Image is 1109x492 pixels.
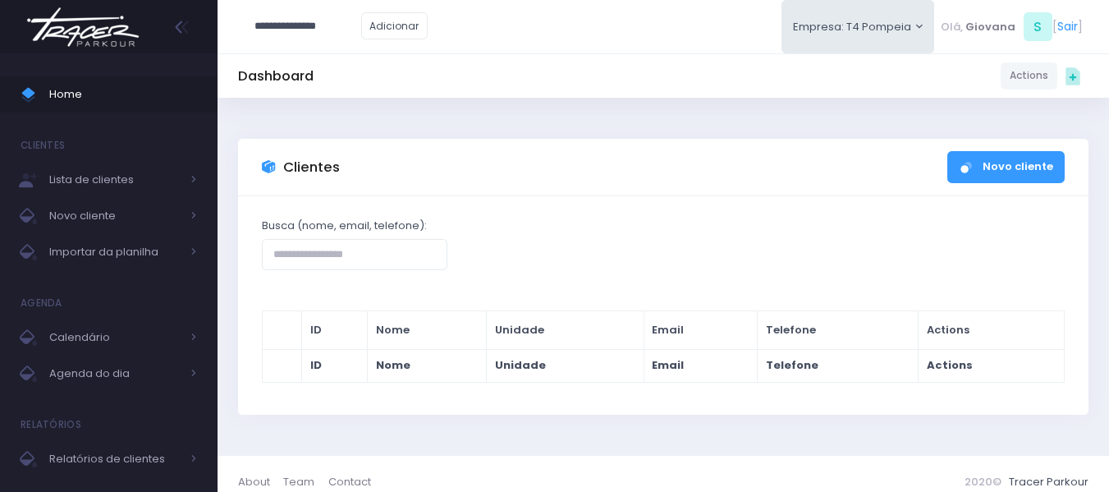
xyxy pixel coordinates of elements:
a: Actions [1001,62,1057,90]
span: Importar da planilha [49,241,181,263]
th: Unidade [487,349,644,382]
h4: Agenda [21,287,62,320]
div: [ ] [934,8,1088,45]
a: Adicionar [361,12,428,39]
label: Busca (nome, email, telefone): [262,218,427,234]
span: S [1024,12,1052,41]
th: Actions [919,311,1065,350]
span: 2020© [965,474,1001,490]
span: Giovana [965,19,1015,35]
span: Novo cliente [49,205,181,227]
th: Unidade [487,311,644,350]
span: Olá, [941,19,963,35]
th: Telefone [757,349,918,382]
span: Relatórios de clientes [49,448,181,470]
th: Nome [367,349,486,382]
span: Agenda do dia [49,363,181,384]
h3: Clientes [283,159,340,176]
a: Sair [1057,18,1078,35]
h5: Dashboard [238,68,314,85]
span: Lista de clientes [49,169,181,191]
span: Calendário [49,327,181,348]
a: Novo cliente [947,151,1065,183]
h4: Relatórios [21,408,81,441]
span: Home [49,84,197,105]
th: ID [301,311,367,350]
a: Tracer Parkour [1009,474,1088,490]
th: Email [644,311,757,350]
th: Email [644,349,757,382]
th: Actions [919,349,1065,382]
th: Nome [367,311,486,350]
th: ID [301,349,367,382]
h4: Clientes [21,129,65,162]
th: Telefone [757,311,918,350]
